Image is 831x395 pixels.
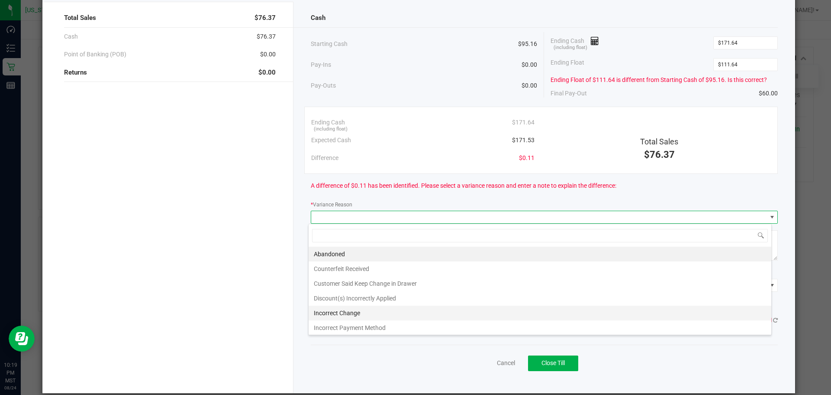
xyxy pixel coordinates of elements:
span: $0.00 [260,50,276,59]
span: Difference [311,153,338,163]
button: Close Till [528,356,578,371]
span: A difference of $0.11 has been identified. Please select a variance reason and enter a note to ex... [311,181,616,190]
span: $171.53 [512,136,535,145]
span: $76.37 [644,149,675,160]
li: Abandoned [309,247,771,261]
div: Ending Float of $111.64 is different from Starting Cash of $95.16. Is this correct? [551,75,778,85]
li: Incorrect Payment Method [309,320,771,335]
span: $60.00 [759,89,778,98]
a: Cancel [497,359,515,368]
span: Final Pay-Out [551,89,587,98]
span: Point of Banking (POB) [64,50,126,59]
span: $0.00 [258,68,276,78]
div: Returns [64,63,276,82]
span: Starting Cash [311,39,348,49]
li: Customer Said Keep Change in Drawer [309,276,771,291]
span: Pay-Ins [311,60,331,69]
span: (including float) [554,44,587,52]
span: Ending Cash [311,118,345,127]
span: $76.37 [257,32,276,41]
span: Close Till [541,359,565,366]
span: (including float) [314,126,348,133]
li: Incorrect Change [309,306,771,320]
span: Pay-Outs [311,81,336,90]
span: $0.00 [522,81,537,90]
span: Expected Cash [311,136,351,145]
li: Counterfeit Received [309,261,771,276]
span: $0.11 [519,153,535,163]
span: Ending Cash [551,36,599,49]
iframe: Resource center [9,326,35,352]
span: $0.00 [522,60,537,69]
span: Cash [64,32,78,41]
span: $76.37 [254,13,276,23]
label: Variance Reason [311,201,352,209]
span: Ending Float [551,58,584,71]
span: Total Sales [64,13,96,23]
span: Total Sales [640,137,678,146]
li: Discount(s) Incorrectly Applied [309,291,771,306]
span: Cash [311,13,325,23]
span: $171.64 [512,118,535,127]
span: $95.16 [518,39,537,49]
